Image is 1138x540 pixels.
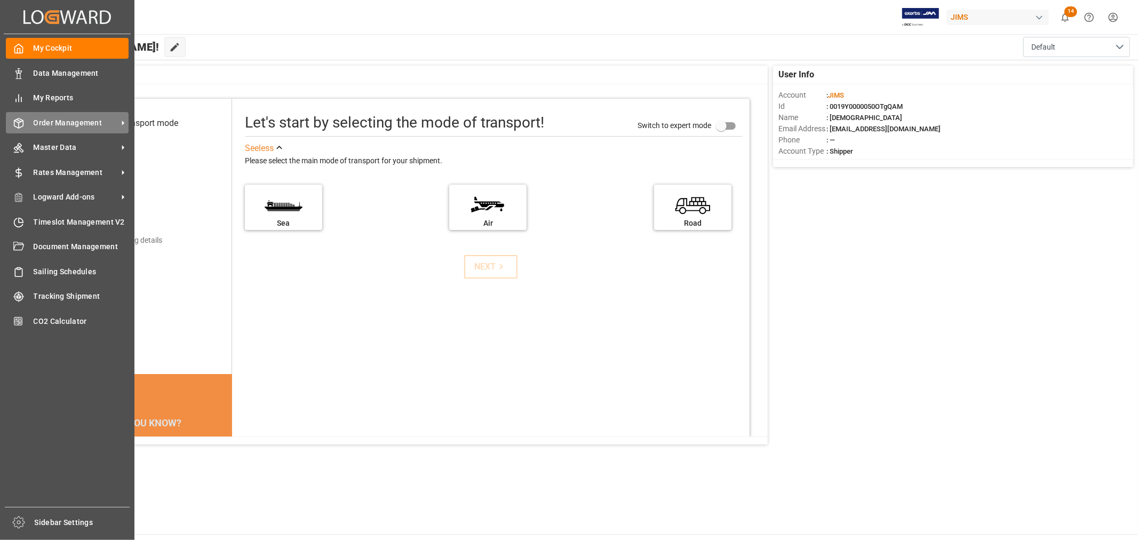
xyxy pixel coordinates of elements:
button: show 14 new notifications [1053,5,1077,29]
button: open menu [1023,37,1130,57]
span: Document Management [34,241,129,252]
span: Master Data [34,142,118,153]
button: next slide / item [217,434,232,498]
span: Timeslot Management V2 [34,217,129,228]
div: See less [245,142,274,155]
a: Tracking Shipment [6,286,129,307]
button: NEXT [464,255,518,279]
div: Sea [250,218,317,229]
a: CO2 Calculator [6,311,129,331]
div: JIMS [946,10,1049,25]
img: Exertis%20JAM%20-%20Email%20Logo.jpg_1722504956.jpg [902,8,939,27]
span: Name [778,112,826,123]
button: JIMS [946,7,1053,27]
div: Road [659,218,726,229]
div: NEXT [474,260,507,273]
span: : [EMAIL_ADDRESS][DOMAIN_NAME] [826,125,941,133]
div: Let's start by selecting the mode of transport! [245,112,544,134]
span: User Info [778,68,814,81]
span: Rates Management [34,167,118,178]
span: My Reports [34,92,129,104]
div: In [DATE], carbon dioxide emissions from the European Union's transport sector reached 982 millio... [73,434,219,485]
a: My Reports [6,88,129,108]
span: Data Management [34,68,129,79]
span: Sidebar Settings [35,517,130,528]
a: Timeslot Management V2 [6,211,129,232]
span: Sailing Schedules [34,266,129,277]
span: : Shipper [826,147,853,155]
div: Please select the main mode of transport for your shipment. [245,155,742,168]
span: Account Type [778,146,826,157]
span: Id [778,101,826,112]
span: Default [1031,42,1055,53]
a: Document Management [6,236,129,257]
span: Order Management [34,117,118,129]
span: : [826,91,844,99]
span: 14 [1064,6,1077,17]
span: Logward Add-ons [34,192,118,203]
a: My Cockpit [6,38,129,59]
span: My Cockpit [34,43,129,54]
span: Phone [778,134,826,146]
span: : — [826,136,835,144]
span: Tracking Shipment [34,291,129,302]
span: : [DEMOGRAPHIC_DATA] [826,114,902,122]
a: Sailing Schedules [6,261,129,282]
span: Switch to expert mode [638,121,711,129]
div: DID YOU KNOW? [60,411,232,434]
span: Email Address [778,123,826,134]
div: Air [455,218,521,229]
div: Select transport mode [96,117,178,130]
span: JIMS [828,91,844,99]
button: Help Center [1077,5,1101,29]
a: Data Management [6,62,129,83]
span: Hello [PERSON_NAME]! [44,37,159,57]
span: Account [778,90,826,101]
span: : 0019Y0000050OTgQAM [826,102,903,110]
span: CO2 Calculator [34,316,129,327]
